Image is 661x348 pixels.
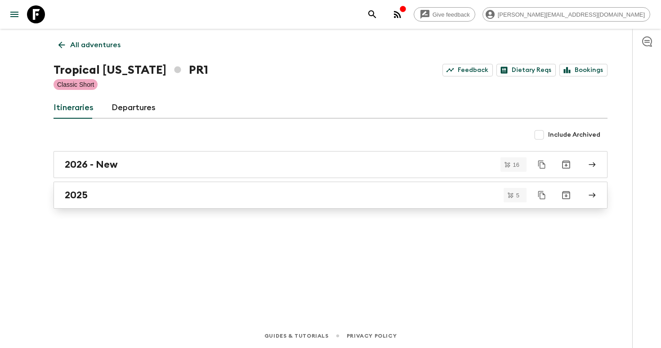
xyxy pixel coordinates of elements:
[557,156,575,174] button: Archive
[557,186,575,204] button: Archive
[65,159,118,170] h2: 2026 - New
[534,187,550,203] button: Duplicate
[5,5,23,23] button: menu
[414,7,475,22] a: Give feedback
[442,64,493,76] a: Feedback
[54,97,94,119] a: Itineraries
[112,97,156,119] a: Departures
[559,64,607,76] a: Bookings
[428,11,475,18] span: Give feedback
[534,156,550,173] button: Duplicate
[70,40,121,50] p: All adventures
[511,192,525,198] span: 5
[347,331,397,341] a: Privacy Policy
[548,130,600,139] span: Include Archived
[508,162,525,168] span: 16
[57,80,94,89] p: Classic Short
[54,182,607,209] a: 2025
[54,61,208,79] h1: Tropical [US_STATE] PR1
[54,151,607,178] a: 2026 - New
[264,331,329,341] a: Guides & Tutorials
[363,5,381,23] button: search adventures
[493,11,650,18] span: [PERSON_NAME][EMAIL_ADDRESS][DOMAIN_NAME]
[54,36,125,54] a: All adventures
[65,189,88,201] h2: 2025
[496,64,556,76] a: Dietary Reqs
[482,7,650,22] div: [PERSON_NAME][EMAIL_ADDRESS][DOMAIN_NAME]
